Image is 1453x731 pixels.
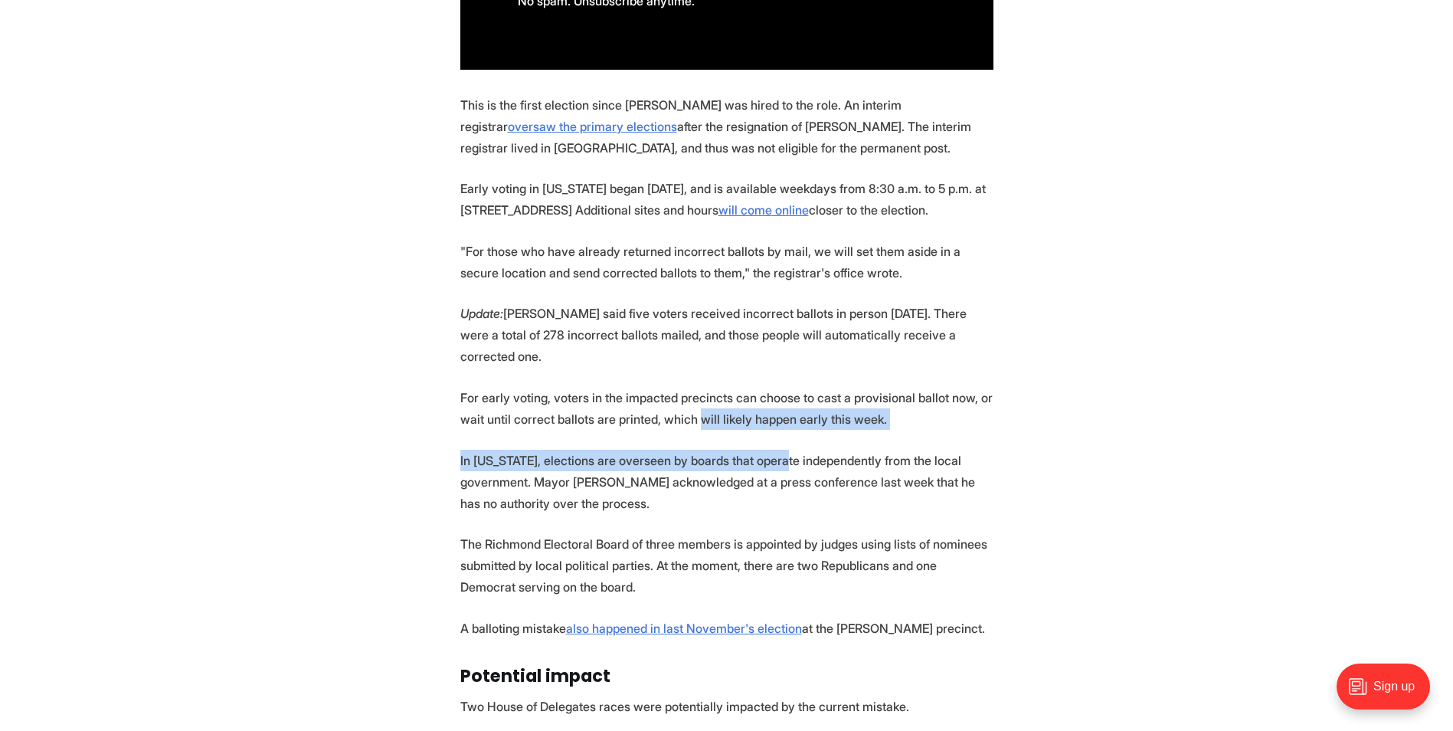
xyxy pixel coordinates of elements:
[460,696,993,717] p: Two House of Delegates races were potentially impacted by the current mistake.
[460,450,993,514] p: In [US_STATE], elections are overseen by boards that operate independently from the local governm...
[460,667,993,687] h3: Potential impact
[566,621,802,636] a: also happened in last November's election
[460,94,993,159] p: This is the first election since [PERSON_NAME] was hired to the role. An interim registrar after ...
[460,303,993,367] p: [PERSON_NAME] said five voters received incorrect ballots in person [DATE]. There were a total of...
[460,618,993,639] p: A balloting mistake at the [PERSON_NAME] precinct.
[460,387,993,430] p: For early voting, voters in the impacted precincts can choose to cast a provisional ballot now, o...
[1324,656,1453,731] iframe: portal-trigger
[460,241,993,284] p: "For those who have already returned incorrect ballots by mail, we will set them aside in a secur...
[508,119,677,134] a: oversaw the primary elections
[460,178,993,221] p: Early voting in [US_STATE] began [DATE], and is available weekdays from 8:30 a.m. to 5 p.m. at [S...
[460,306,503,321] em: Update:
[718,202,809,218] a: will come online
[460,533,993,598] p: The Richmond Electoral Board of three members is appointed by judges using lists of nominees subm...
